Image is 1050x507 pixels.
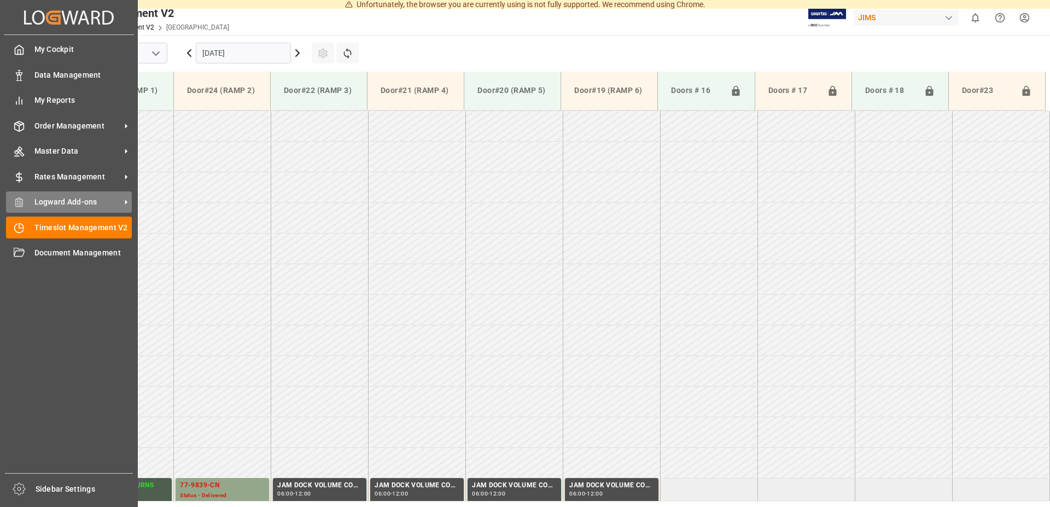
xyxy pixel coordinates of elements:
[196,43,291,63] input: DD.MM.YYYY
[585,491,587,496] div: -
[854,7,963,28] button: JIMS
[473,80,552,101] div: Door#20 (RAMP 5)
[6,64,132,85] a: Data Management
[489,491,505,496] div: 12:00
[808,8,846,27] img: Exertis%20JAM%20-%20Email%20Logo.jpg_1722504956.jpg
[180,480,265,491] div: 77-9839-CN
[277,480,362,491] div: JAM DOCK VOLUME CONTROL
[861,80,919,101] div: Doors # 18
[472,480,557,491] div: JAM DOCK VOLUME CONTROL
[34,95,132,106] span: My Reports
[34,44,132,55] span: My Cockpit
[147,45,164,62] button: open menu
[277,491,293,496] div: 06:00
[48,5,229,21] div: Timeslot Management V2
[36,483,133,495] span: Sidebar Settings
[295,491,311,496] div: 12:00
[293,491,295,496] div: -
[988,5,1012,30] button: Help Center
[34,120,121,132] span: Order Management
[34,222,132,234] span: Timeslot Management V2
[854,10,959,26] div: JIMS
[963,5,988,30] button: show 0 new notifications
[488,491,489,496] div: -
[667,80,725,101] div: Doors # 16
[569,491,585,496] div: 06:00
[390,491,392,496] div: -
[180,491,265,500] div: Status - Delivered
[180,500,196,505] div: 06:00
[587,491,603,496] div: 12:00
[34,69,132,81] span: Data Management
[764,80,822,101] div: Doors # 17
[958,80,1016,101] div: Door#23
[375,480,459,491] div: JAM DOCK VOLUME CONTROL
[34,145,121,157] span: Master Data
[34,171,121,183] span: Rates Management
[34,196,121,208] span: Logward Add-ons
[198,500,214,505] div: 12:00
[570,80,649,101] div: Door#19 (RAMP 6)
[392,491,408,496] div: 12:00
[196,500,197,505] div: -
[376,80,455,101] div: Door#21 (RAMP 4)
[279,80,358,101] div: Door#22 (RAMP 3)
[375,491,390,496] div: 06:00
[34,247,132,259] span: Document Management
[569,480,654,491] div: JAM DOCK VOLUME CONTROL
[6,39,132,60] a: My Cockpit
[183,80,261,101] div: Door#24 (RAMP 2)
[472,491,488,496] div: 06:00
[6,217,132,238] a: Timeslot Management V2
